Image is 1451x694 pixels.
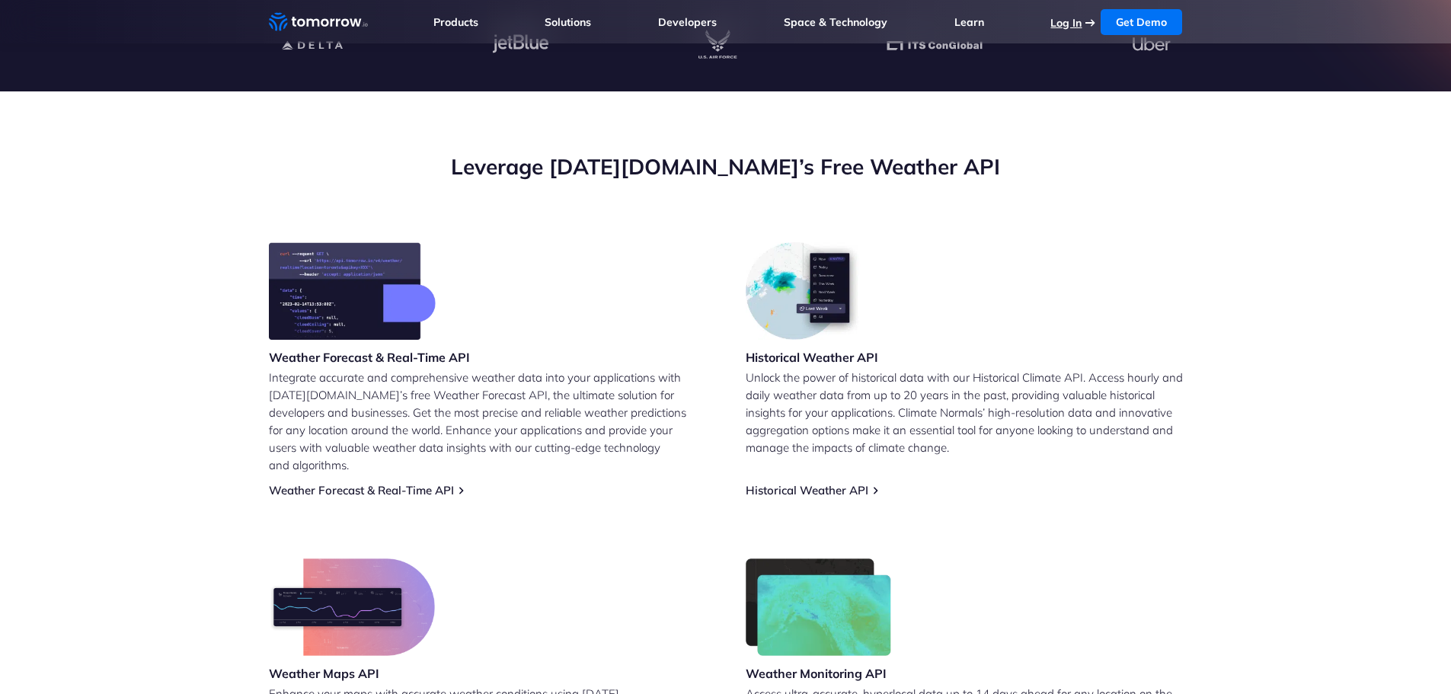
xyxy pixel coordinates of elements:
a: Weather Forecast & Real-Time API [269,483,454,497]
a: Space & Technology [784,15,887,29]
a: Products [433,15,478,29]
a: Historical Weather API [746,483,868,497]
a: Learn [954,15,984,29]
a: Developers [658,15,717,29]
a: Solutions [545,15,591,29]
h3: Weather Maps API [269,665,435,682]
a: Home link [269,11,368,34]
p: Unlock the power of historical data with our Historical Climate API. Access hourly and daily weat... [746,369,1183,456]
h3: Historical Weather API [746,349,878,366]
a: Get Demo [1101,9,1182,35]
p: Integrate accurate and comprehensive weather data into your applications with [DATE][DOMAIN_NAME]... [269,369,706,474]
h3: Weather Monitoring API [746,665,892,682]
h2: Leverage [DATE][DOMAIN_NAME]’s Free Weather API [269,152,1183,181]
h3: Weather Forecast & Real-Time API [269,349,470,366]
a: Log In [1050,16,1082,30]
